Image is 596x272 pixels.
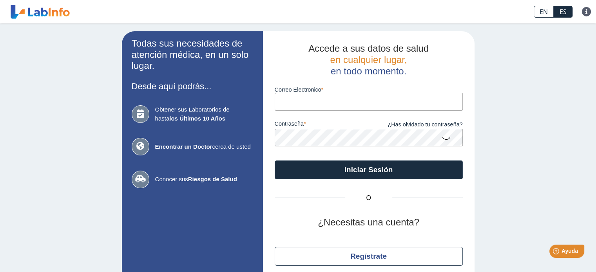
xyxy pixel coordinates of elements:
b: los Últimos 10 Años [169,115,225,122]
b: Encontrar un Doctor [155,143,212,150]
span: cerca de usted [155,142,253,151]
h3: Desde aquí podrás... [132,81,253,91]
a: ES [554,6,572,18]
button: Regístrate [275,247,463,266]
span: en cualquier lugar, [330,54,407,65]
b: Riesgos de Salud [188,176,237,182]
a: EN [534,6,554,18]
span: Conocer sus [155,175,253,184]
button: Iniciar Sesión [275,160,463,179]
h2: Todas sus necesidades de atención médica, en un solo lugar. [132,38,253,72]
span: Obtener sus Laboratorios de hasta [155,105,253,123]
h2: ¿Necesitas una cuenta? [275,217,463,228]
span: en todo momento. [331,66,406,76]
label: contraseña [275,121,369,129]
iframe: Help widget launcher [526,241,587,263]
label: Correo Electronico [275,86,463,93]
a: ¿Has olvidado tu contraseña? [369,121,463,129]
span: O [345,193,392,203]
span: Accede a sus datos de salud [308,43,429,54]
